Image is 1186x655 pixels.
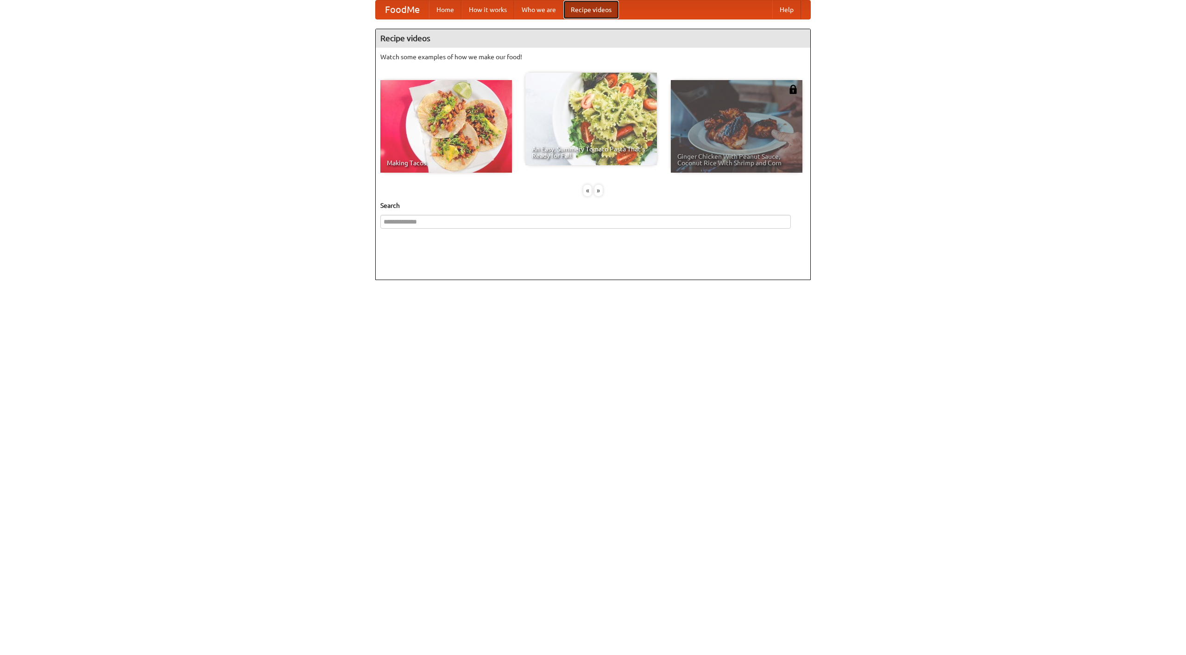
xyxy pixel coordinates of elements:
p: Watch some examples of how we make our food! [380,52,806,62]
span: Making Tacos [387,160,505,166]
a: How it works [461,0,514,19]
a: Making Tacos [380,80,512,173]
a: Home [429,0,461,19]
h5: Search [380,201,806,210]
span: An Easy, Summery Tomato Pasta That's Ready for Fall [532,146,650,159]
div: » [594,185,603,196]
h4: Recipe videos [376,29,810,48]
a: Help [772,0,801,19]
a: An Easy, Summery Tomato Pasta That's Ready for Fall [525,73,657,165]
a: Who we are [514,0,563,19]
div: « [583,185,592,196]
a: FoodMe [376,0,429,19]
a: Recipe videos [563,0,619,19]
img: 483408.png [789,85,798,94]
